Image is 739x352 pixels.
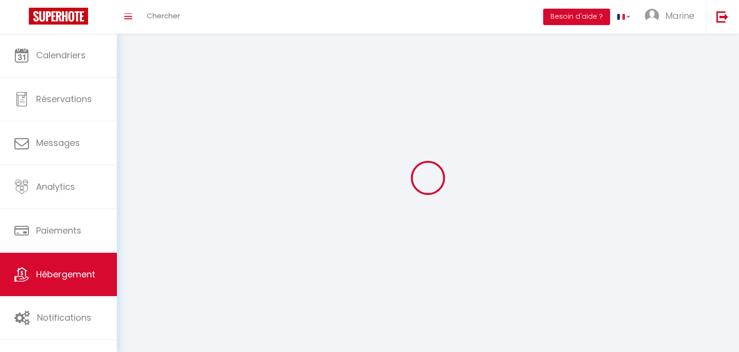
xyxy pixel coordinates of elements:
[36,181,75,193] span: Analytics
[36,224,81,236] span: Paiements
[37,312,91,324] span: Notifications
[147,11,180,21] span: Chercher
[36,268,95,280] span: Hébergement
[543,9,610,25] button: Besoin d'aide ?
[716,11,728,23] img: logout
[36,49,86,61] span: Calendriers
[8,4,37,33] button: Ouvrir le widget de chat LiveChat
[645,9,659,23] img: ...
[29,8,88,25] img: Super Booking
[36,137,80,149] span: Messages
[665,10,694,22] span: Marine
[36,93,92,105] span: Réservations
